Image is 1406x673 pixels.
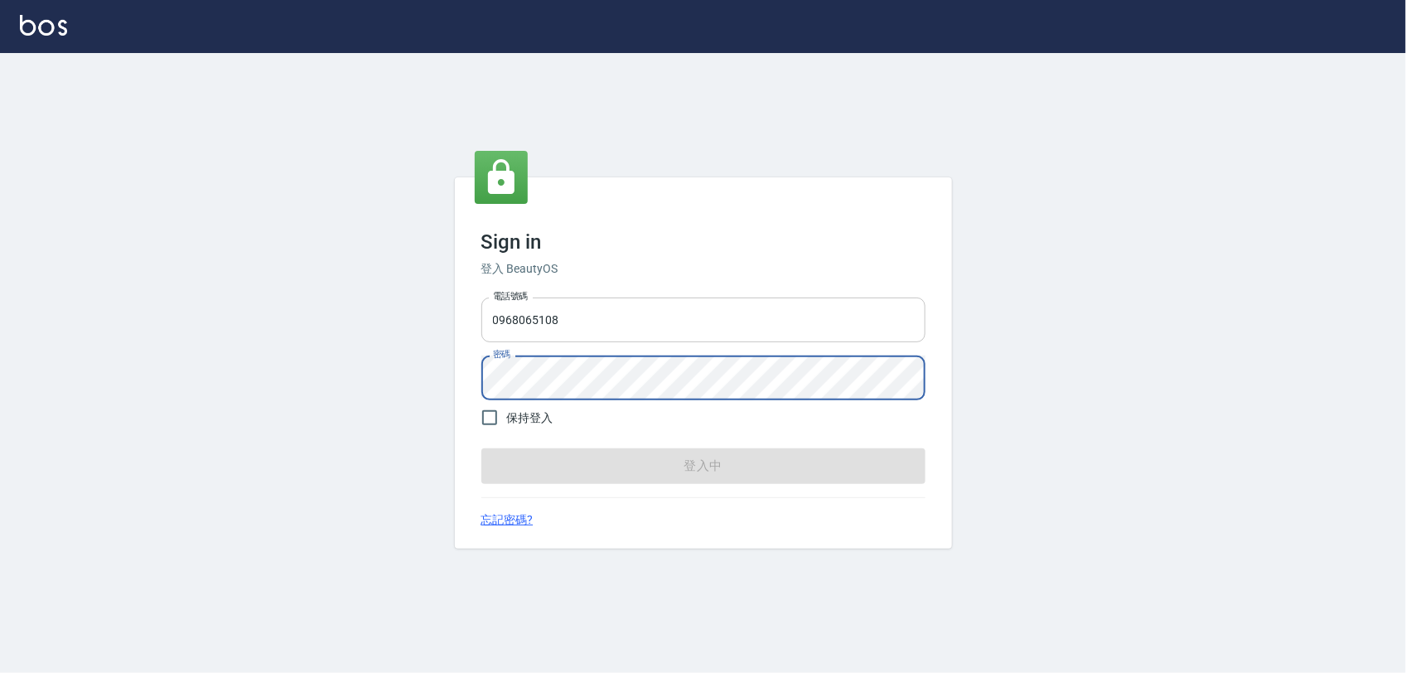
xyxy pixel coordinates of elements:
[481,230,925,254] h3: Sign in
[493,290,528,303] label: 電話號碼
[20,15,67,36] img: Logo
[481,260,925,278] h6: 登入 BeautyOS
[493,348,510,361] label: 密碼
[481,511,534,529] a: 忘記密碼?
[507,409,553,427] span: 保持登入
